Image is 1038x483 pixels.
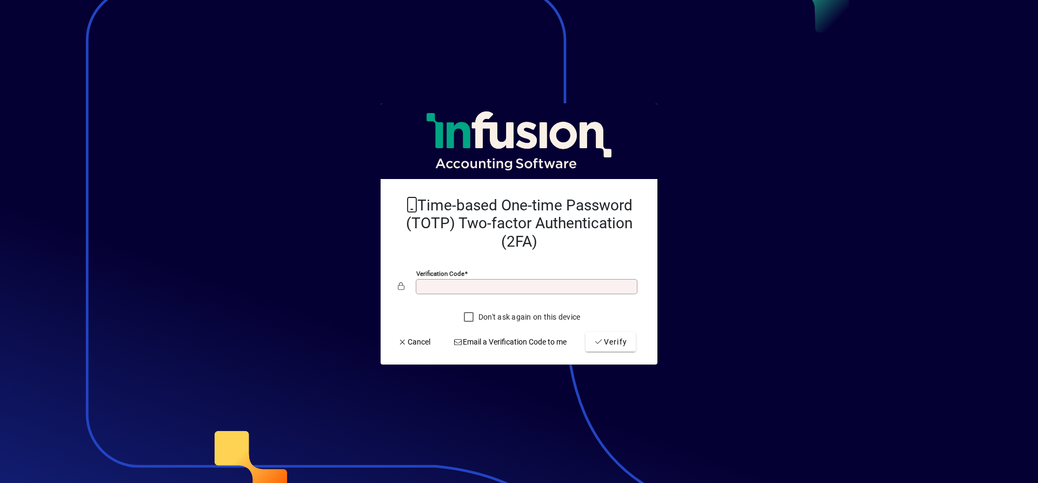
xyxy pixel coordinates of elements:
[454,336,567,348] span: Email a Verification Code to me
[594,336,627,348] span: Verify
[398,196,640,251] h2: Time-based One-time Password (TOTP) Two-factor Authentication (2FA)
[416,270,464,277] mat-label: Verification code
[398,336,430,348] span: Cancel
[449,332,571,352] button: Email a Verification Code to me
[585,332,636,352] button: Verify
[476,312,581,322] label: Don't ask again on this device
[394,332,435,352] button: Cancel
